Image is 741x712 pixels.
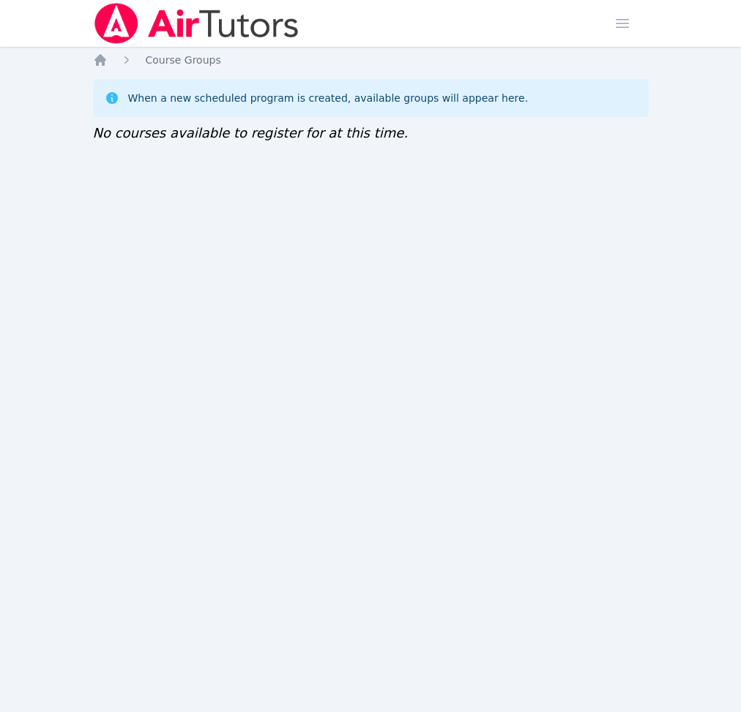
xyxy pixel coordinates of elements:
div: When a new scheduled program is created, available groups will appear here. [128,91,529,105]
img: Air Tutors [93,3,300,44]
nav: Breadcrumb [93,53,649,67]
span: No courses available to register for at this time. [93,125,409,140]
span: Course Groups [146,54,221,66]
a: Course Groups [146,53,221,67]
